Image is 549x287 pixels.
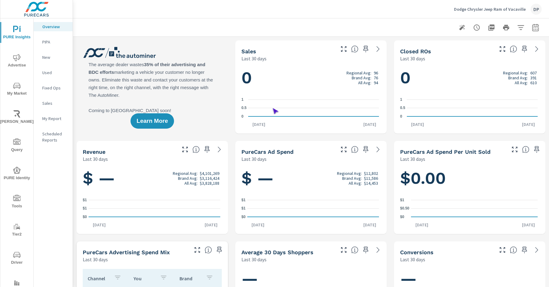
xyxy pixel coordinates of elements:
[241,168,381,189] h1: $ —
[508,75,528,80] p: Brand Avg:
[83,168,222,189] h1: $ —
[359,222,381,228] p: [DATE]
[34,99,73,108] div: Sales
[361,44,371,54] span: Save this to your personalized report
[374,80,378,85] p: 94
[400,215,404,219] text: $0
[173,171,198,176] p: Regional Avg:
[241,97,244,102] text: 1
[351,246,358,254] span: A rolling 30 day total of daily Shoppers on the dealership website, averaged over the selected da...
[342,176,362,181] p: Brand Avg:
[400,155,425,163] p: Last 30 days
[180,275,201,281] p: Brand
[34,53,73,62] div: New
[337,171,362,176] p: Regional Avg:
[241,114,244,119] text: 0
[42,70,68,76] p: Used
[351,45,358,53] span: Number of vehicles sold by the dealership over the selected date range. [Source: This data is sou...
[349,181,362,186] p: All Avg:
[42,100,68,106] p: Sales
[214,245,224,255] span: Save this to your personalized report
[83,215,87,219] text: $0
[510,145,520,154] button: Make Fullscreen
[351,146,358,153] span: Total cost of media for all PureCars channels for the selected dealership group over the selected...
[34,114,73,123] div: My Report
[500,21,512,34] button: Print Report
[411,222,433,228] p: [DATE]
[400,249,434,255] h5: Conversions
[2,82,32,97] span: My Market
[247,222,269,228] p: [DATE]
[200,176,219,181] p: $3,116,424
[515,80,528,85] p: All Avg:
[42,115,68,122] p: My Report
[400,256,425,263] p: Last 30 days
[42,54,68,60] p: New
[400,149,490,155] h5: PureCars Ad Spend Per Unit Sold
[373,44,383,54] a: See more details in report
[520,245,529,255] span: Save this to your personalized report
[83,206,87,211] text: $1
[83,155,108,163] p: Last 30 days
[83,198,87,202] text: $1
[42,131,68,143] p: Scheduled Reports
[248,121,270,127] p: [DATE]
[241,215,246,219] text: $0
[205,246,212,254] span: This table looks at how you compare to the amount of budget you spend per channel as opposed to y...
[400,114,402,119] text: 0
[503,70,528,75] p: Regional Avg:
[374,70,378,75] p: 96
[2,110,32,125] span: [PERSON_NAME]
[241,155,267,163] p: Last 30 days
[530,70,537,75] p: 607
[241,149,293,155] h5: PureCars Ad Spend
[530,75,537,80] p: 391
[530,80,537,85] p: 610
[358,80,371,85] p: All Avg:
[364,176,378,181] p: $11,586
[202,145,212,154] span: Save this to your personalized report
[42,24,68,30] p: Overview
[83,256,108,263] p: Last 30 days
[346,70,371,75] p: Regional Avg:
[374,75,378,80] p: 76
[361,245,371,255] span: Save this to your personalized report
[34,68,73,77] div: Used
[520,44,529,54] span: Save this to your personalized report
[2,223,32,238] span: Tier2
[407,121,428,127] p: [DATE]
[531,4,542,15] div: DP
[34,129,73,145] div: Scheduled Reports
[34,22,73,31] div: Overview
[510,45,517,53] span: Number of Repair Orders Closed by the selected dealership group over the selected time range. [So...
[131,113,174,129] button: Learn More
[200,222,222,228] p: [DATE]
[137,118,168,124] span: Learn More
[241,48,256,55] h5: Sales
[339,44,349,54] button: Make Fullscreen
[241,256,267,263] p: Last 30 days
[359,121,381,127] p: [DATE]
[2,195,32,210] span: Tools
[200,171,219,176] p: $4,101,269
[42,39,68,45] p: PIPA
[400,168,539,189] h1: $0.00
[184,181,198,186] p: All Avg:
[241,67,381,88] h1: 0
[498,44,507,54] button: Make Fullscreen
[400,55,425,62] p: Last 30 days
[400,48,431,55] h5: Closed ROs
[2,167,32,182] span: PURE Identity
[83,149,105,155] h5: Revenue
[364,171,378,176] p: $12,802
[485,21,498,34] button: "Export Report to PDF"
[400,67,539,88] h1: 0
[34,37,73,47] div: PIPA
[192,146,200,153] span: Total sales revenue over the selected date range. [Source: This data is sourced from the dealer’s...
[34,83,73,93] div: Fixed Ops
[241,198,246,202] text: $1
[241,106,247,110] text: 0.5
[214,145,224,154] a: See more details in report
[241,55,267,62] p: Last 30 days
[532,145,542,154] span: Save this to your personalized report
